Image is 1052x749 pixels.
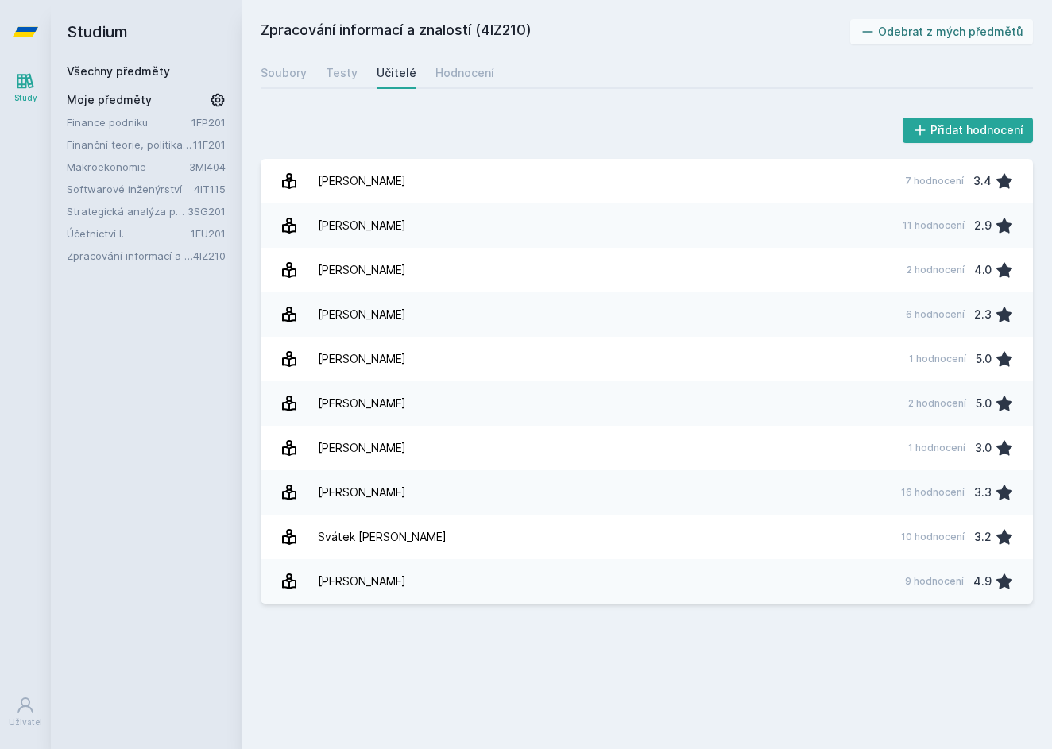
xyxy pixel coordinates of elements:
a: [PERSON_NAME] 1 hodnocení 5.0 [261,337,1033,381]
h2: Zpracování informací a znalostí (4IZ210) [261,19,850,44]
div: 4.9 [973,566,992,597]
div: [PERSON_NAME] [318,210,406,241]
div: 9 hodnocení [905,575,964,588]
div: [PERSON_NAME] [318,432,406,464]
a: Uživatel [3,688,48,736]
a: Zpracování informací a znalostí [67,248,193,264]
div: [PERSON_NAME] [318,165,406,197]
a: 1FP201 [191,116,226,129]
a: Study [3,64,48,112]
div: 5.0 [976,388,992,419]
div: 11 hodnocení [903,219,965,232]
div: 10 hodnocení [901,531,965,543]
div: 4.0 [974,254,992,286]
a: [PERSON_NAME] 2 hodnocení 4.0 [261,248,1033,292]
div: 1 hodnocení [909,353,966,365]
div: 7 hodnocení [905,175,964,187]
div: 2 hodnocení [908,397,966,410]
div: [PERSON_NAME] [318,343,406,375]
a: 11F201 [193,138,226,151]
button: Odebrat z mých předmětů [850,19,1034,44]
a: Všechny předměty [67,64,170,78]
div: 2 hodnocení [907,264,965,276]
a: Soubory [261,57,307,89]
div: Uživatel [9,716,42,728]
a: [PERSON_NAME] 6 hodnocení 2.3 [261,292,1033,337]
div: 3.3 [974,477,992,508]
a: Strategická analýza pro informatiky a statistiky [67,203,188,219]
div: [PERSON_NAME] [318,477,406,508]
a: Finance podniku [67,114,191,130]
a: [PERSON_NAME] 11 hodnocení 2.9 [261,203,1033,248]
a: Svátek [PERSON_NAME] 10 hodnocení 3.2 [261,515,1033,559]
a: Finanční teorie, politika a instituce [67,137,193,153]
a: Učitelé [377,57,416,89]
div: 16 hodnocení [901,486,965,499]
div: 2.3 [974,299,992,330]
a: 4IZ210 [193,249,226,262]
div: [PERSON_NAME] [318,299,406,330]
a: Účetnictví I. [67,226,191,241]
div: 3.4 [973,165,992,197]
a: 3SG201 [188,205,226,218]
a: Testy [326,57,358,89]
div: 6 hodnocení [906,308,965,321]
span: Moje předměty [67,92,152,108]
div: 3.2 [974,521,992,553]
a: [PERSON_NAME] 16 hodnocení 3.3 [261,470,1033,515]
a: [PERSON_NAME] 1 hodnocení 3.0 [261,426,1033,470]
div: 2.9 [974,210,992,241]
div: Učitelé [377,65,416,81]
div: [PERSON_NAME] [318,566,406,597]
div: 1 hodnocení [908,442,965,454]
div: [PERSON_NAME] [318,388,406,419]
div: 5.0 [976,343,992,375]
div: Svátek [PERSON_NAME] [318,521,447,553]
a: 1FU201 [191,227,226,240]
a: 4IT115 [194,183,226,195]
a: 3MI404 [189,160,226,173]
div: Soubory [261,65,307,81]
div: 3.0 [975,432,992,464]
div: Hodnocení [435,65,494,81]
a: Makroekonomie [67,159,189,175]
div: Testy [326,65,358,81]
div: Study [14,92,37,104]
div: [PERSON_NAME] [318,254,406,286]
a: Hodnocení [435,57,494,89]
a: [PERSON_NAME] 9 hodnocení 4.9 [261,559,1033,604]
a: Softwarové inženýrství [67,181,194,197]
a: [PERSON_NAME] 2 hodnocení 5.0 [261,381,1033,426]
a: [PERSON_NAME] 7 hodnocení 3.4 [261,159,1033,203]
button: Přidat hodnocení [903,118,1034,143]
